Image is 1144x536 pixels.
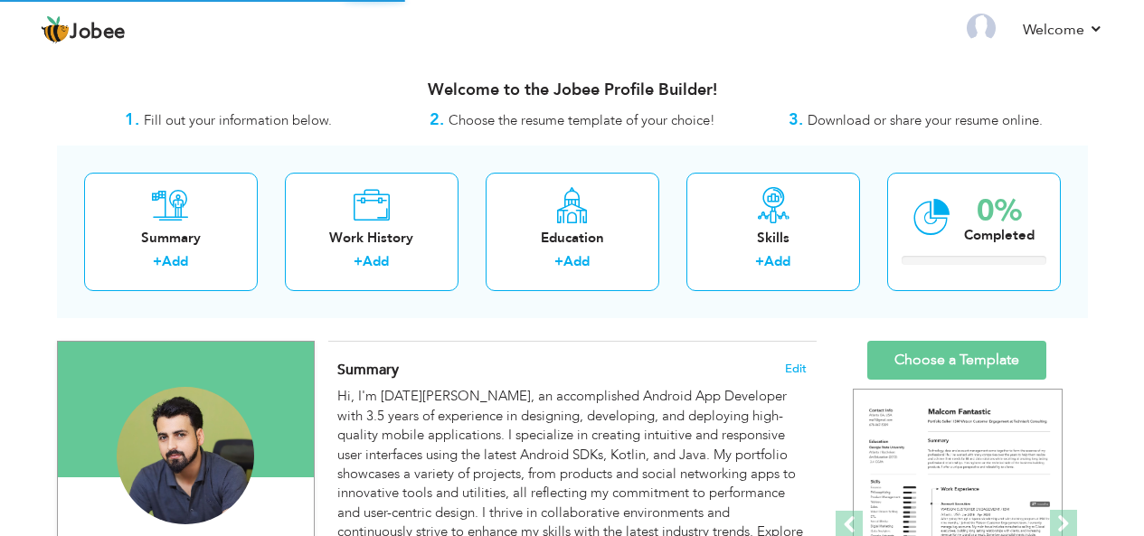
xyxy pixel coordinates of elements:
[964,196,1035,226] div: 0%
[554,252,563,271] label: +
[70,23,126,42] span: Jobee
[563,252,590,270] a: Add
[789,108,803,131] strong: 3.
[967,14,996,42] img: Profile Img
[785,362,807,375] span: Edit
[337,360,399,380] span: Summary
[701,229,846,248] div: Skills
[354,252,363,271] label: +
[144,111,332,129] span: Fill out your information below.
[41,15,70,44] img: jobee.io
[430,108,444,131] strong: 2.
[162,252,188,270] a: Add
[99,229,243,248] div: Summary
[500,229,645,248] div: Education
[755,252,764,271] label: +
[363,252,389,270] a: Add
[337,361,806,379] h4: Adding a summary is a quick and easy way to highlight your experience and interests.
[449,111,715,129] span: Choose the resume template of your choice!
[867,341,1046,380] a: Choose a Template
[299,229,444,248] div: Work History
[57,81,1088,99] h3: Welcome to the Jobee Profile Builder!
[117,387,254,524] img: RAJA IRFAN Khan
[1023,19,1103,41] a: Welcome
[153,252,162,271] label: +
[964,226,1035,245] div: Completed
[764,252,790,270] a: Add
[41,15,126,44] a: Jobee
[125,108,139,131] strong: 1.
[808,111,1043,129] span: Download or share your resume online.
